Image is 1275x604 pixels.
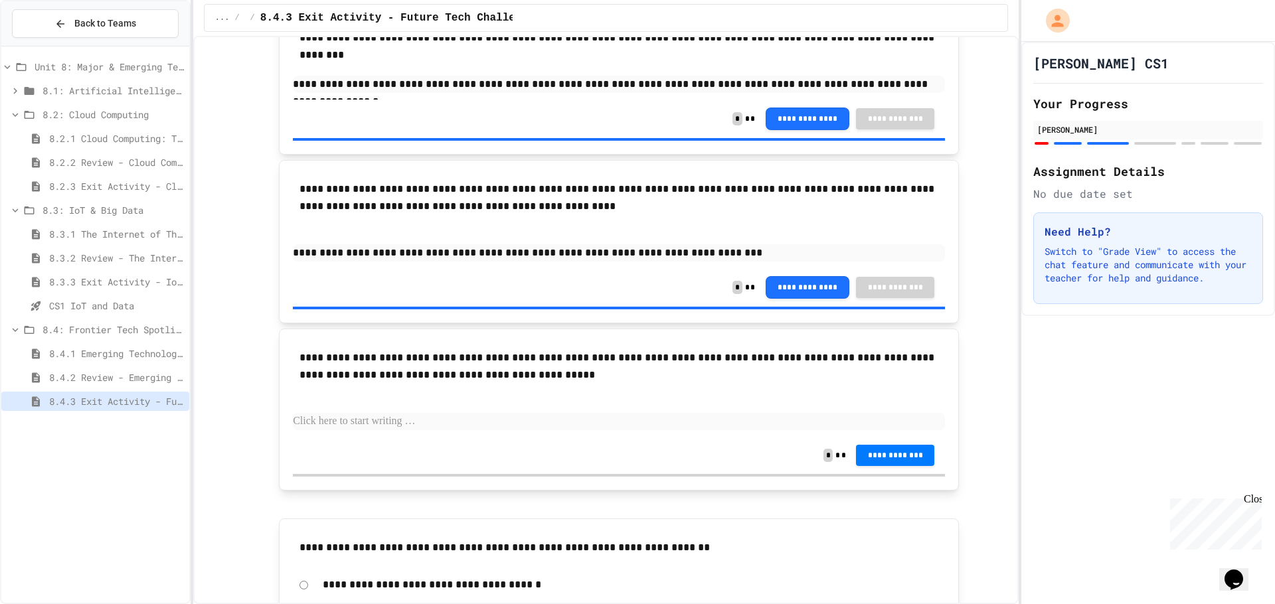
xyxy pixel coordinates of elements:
span: 8.3.3 Exit Activity - IoT Data Detective Challenge [49,275,184,289]
span: 8.3: IoT & Big Data [42,203,184,217]
div: Chat with us now!Close [5,5,92,84]
span: ... [215,13,230,23]
span: 8.3.2 Review - The Internet of Things and Big Data [49,251,184,265]
span: 8.4.3 Exit Activity - Future Tech Challenge [49,394,184,408]
span: 8.3.1 The Internet of Things and Big Data: Our Connected Digital World [49,227,184,241]
div: No due date set [1033,186,1263,202]
p: Switch to "Grade View" to access the chat feature and communicate with your teacher for help and ... [1045,245,1252,285]
span: 8.2: Cloud Computing [42,108,184,121]
span: 8.2.1 Cloud Computing: Transforming the Digital World [49,131,184,145]
h3: Need Help? [1045,224,1252,240]
span: 8.4.1 Emerging Technologies: Shaping Our Digital Future [49,346,184,360]
span: CS1 IoT and Data [49,299,184,313]
span: 8.1: Artificial Intelligence Basics [42,84,184,98]
span: / [250,13,255,23]
span: 8.4: Frontier Tech Spotlight [42,323,184,337]
h2: Assignment Details [1033,162,1263,181]
span: Back to Teams [74,17,136,31]
h1: [PERSON_NAME] CS1 [1033,54,1169,72]
span: Unit 8: Major & Emerging Technologies [35,60,184,74]
h2: Your Progress [1033,94,1263,113]
span: 8.4.2 Review - Emerging Technologies: Shaping Our Digital Future [49,370,184,384]
span: 8.2.2 Review - Cloud Computing [49,155,184,169]
iframe: chat widget [1165,493,1262,550]
span: 8.2.3 Exit Activity - Cloud Service Detective [49,179,184,193]
iframe: chat widget [1219,551,1262,591]
div: My Account [1032,5,1073,36]
span: / [234,13,239,23]
span: 8.4.3 Exit Activity - Future Tech Challenge [260,10,535,26]
div: [PERSON_NAME] [1037,123,1259,135]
